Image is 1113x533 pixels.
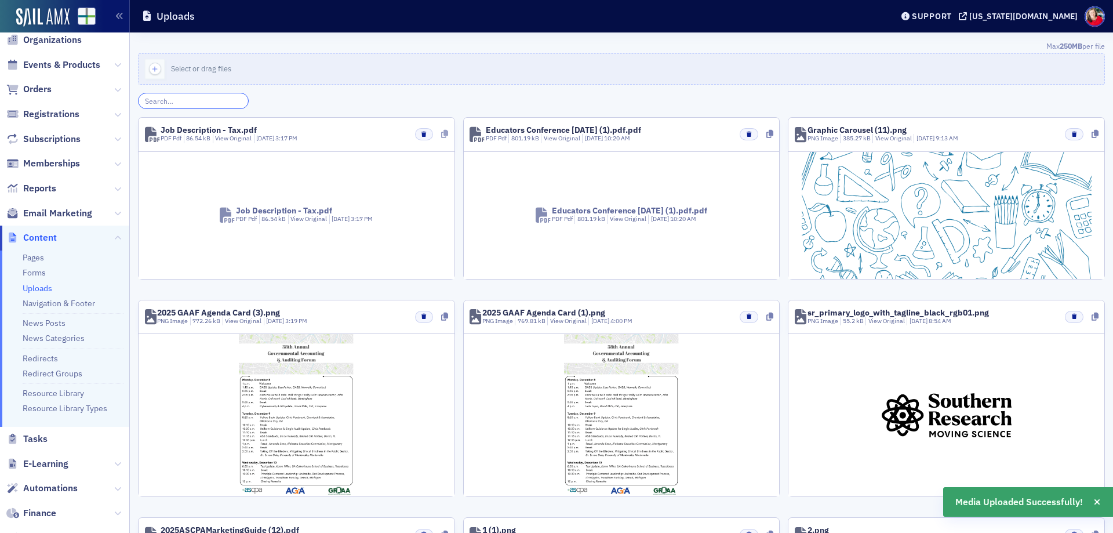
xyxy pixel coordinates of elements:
[190,317,221,326] div: 772.26 kB
[23,231,57,244] span: Content
[875,134,912,142] a: View Original
[486,126,641,134] div: Educators Conference [DATE] (1).pdf.pdf
[574,215,605,224] div: 801.19 kB
[259,215,286,224] div: 86.54 kB
[910,317,929,325] span: [DATE]
[23,133,81,146] span: Subscriptions
[6,231,57,244] a: Content
[157,9,195,23] h1: Uploads
[23,252,44,263] a: Pages
[23,59,100,71] span: Events & Products
[482,317,513,326] div: PNG Image
[840,317,864,326] div: 55.2 kB
[78,8,96,26] img: SailAMX
[23,507,56,520] span: Finance
[23,34,82,46] span: Organizations
[552,215,573,224] div: PDF Pdf
[916,134,936,142] span: [DATE]
[808,126,907,134] div: Graphic Carousel (11).png
[171,64,231,73] span: Select or drag files
[23,182,56,195] span: Reports
[515,317,545,326] div: 769.81 kB
[610,215,646,223] a: View Original
[256,134,275,142] span: [DATE]
[808,317,838,326] div: PNG Image
[290,215,327,223] a: View Original
[184,134,211,143] div: 86.54 kB
[275,134,297,142] span: 3:17 PM
[23,388,84,398] a: Resource Library
[808,134,838,143] div: PNG Image
[23,318,66,328] a: News Posts
[550,317,587,325] a: View Original
[23,207,92,220] span: Email Marketing
[604,134,630,142] span: 10:20 AM
[6,482,78,495] a: Automations
[959,12,1082,20] button: [US_STATE][DOMAIN_NAME]
[508,134,539,143] div: 801.19 kB
[138,53,1105,85] button: Select or drag files
[936,134,958,142] span: 9:13 AM
[215,134,252,142] a: View Original
[70,8,96,27] a: View Homepage
[6,133,81,146] a: Subscriptions
[23,283,52,293] a: Uploads
[6,34,82,46] a: Organizations
[23,368,82,379] a: Redirect Groups
[285,317,307,325] span: 3:19 PM
[266,317,285,325] span: [DATE]
[912,11,952,21] div: Support
[161,134,181,143] div: PDF Pdf
[868,317,905,325] a: View Original
[6,433,48,445] a: Tasks
[6,59,100,71] a: Events & Products
[225,317,261,325] a: View Original
[23,267,46,278] a: Forms
[161,126,257,134] div: Job Description - Tax.pdf
[23,298,95,309] a: Navigation & Footer
[808,309,989,317] div: sr_primary_logo_with_tagline_black_rgb01.png
[6,507,56,520] a: Finance
[486,134,507,143] div: PDF Pdf
[610,317,632,325] span: 4:00 PM
[236,215,257,224] div: PDF Pdf
[1085,6,1105,27] span: Profile
[23,482,78,495] span: Automations
[585,134,604,142] span: [DATE]
[236,206,332,215] div: Job Description - Tax.pdf
[591,317,610,325] span: [DATE]
[6,83,52,96] a: Orders
[6,458,68,470] a: E-Learning
[23,157,80,170] span: Memberships
[23,458,68,470] span: E-Learning
[929,317,951,325] span: 8:54 AM
[840,134,871,143] div: 385.27 kB
[955,495,1083,509] span: Media Uploaded Successfully!
[1060,41,1082,50] span: 250MB
[332,215,351,223] span: [DATE]
[16,8,70,27] img: SailAMX
[351,215,373,223] span: 3:17 PM
[157,309,280,317] div: 2025 GAAF Agenda Card (3).png
[23,403,107,414] a: Resource Library Types
[6,157,80,170] a: Memberships
[651,215,670,223] span: [DATE]
[23,108,79,121] span: Registrations
[544,134,580,142] a: View Original
[6,207,92,220] a: Email Marketing
[138,41,1105,53] div: Max per file
[23,433,48,445] span: Tasks
[552,206,707,215] div: Educators Conference [DATE] (1).pdf.pdf
[969,11,1078,21] div: [US_STATE][DOMAIN_NAME]
[138,93,249,109] input: Search…
[23,353,58,364] a: Redirects
[157,317,188,326] div: PNG Image
[482,309,605,317] div: 2025 GAAF Agenda Card (1).png
[670,215,696,223] span: 10:20 AM
[6,182,56,195] a: Reports
[6,108,79,121] a: Registrations
[23,83,52,96] span: Orders
[23,333,85,343] a: News Categories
